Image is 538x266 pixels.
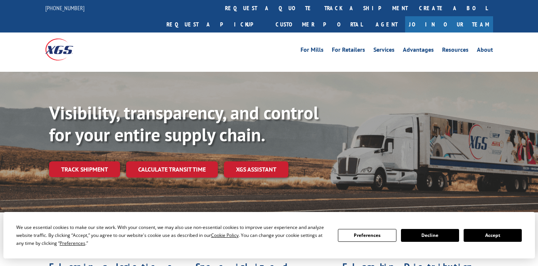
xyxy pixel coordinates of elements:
a: Track shipment [49,161,120,177]
a: Advantages [403,47,434,55]
a: Agent [368,16,405,32]
a: XGS ASSISTANT [224,161,288,178]
a: About [477,47,493,55]
a: Services [373,47,395,55]
button: Decline [401,229,459,242]
a: Join Our Team [405,16,493,32]
a: Customer Portal [270,16,368,32]
button: Preferences [338,229,396,242]
a: Resources [442,47,469,55]
div: Cookie Consent Prompt [3,212,535,258]
b: Visibility, transparency, and control for your entire supply chain. [49,101,319,146]
a: For Mills [301,47,324,55]
a: Calculate transit time [126,161,218,178]
span: Preferences [60,240,85,246]
a: [PHONE_NUMBER] [45,4,85,12]
span: Cookie Policy [211,232,239,238]
a: Request a pickup [161,16,270,32]
div: We use essential cookies to make our site work. With your consent, we may also use non-essential ... [16,223,329,247]
a: For Retailers [332,47,365,55]
button: Accept [464,229,522,242]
